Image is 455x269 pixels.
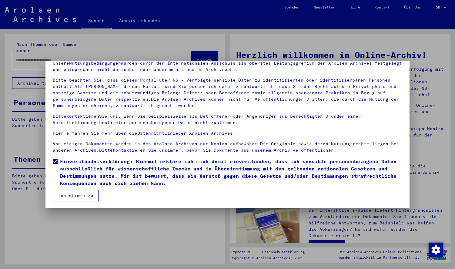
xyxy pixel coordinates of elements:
p: Von einigen Dokumenten werden in den Arolsen Archives nur Kopien aufbewahrt.Die Originale sowie d... [53,141,402,153]
p: Unsere wurden durch den Internationalen Ausschuss als oberstes Leitungsgremium der Arolsen Archiv... [53,60,402,73]
p: Bitte beachten Sie, dass dieses Portal über NS - Verfolgte sensible Daten zu identifizierten oder... [53,77,402,109]
a: Nutzungsbedingungen [69,60,121,66]
p: Hier erfahren Sie mehr über die der Arolsen Archives. [53,130,402,136]
a: kontaktieren Sie uns [113,147,167,153]
a: Datenrichtlinie [137,130,178,136]
a: kontaktieren [66,113,99,119]
img: Zustimmung ändern [429,243,443,257]
span: Einverständniserklärung: Hiermit erkläre ich mich damit einverstanden, dass ich sensible personen... [60,158,402,187]
button: Ich stimme zu [53,190,99,201]
p: Bitte Sie uns, wenn Sie beispielsweise als Betroffener oder Angehöriger aus berechtigten Gründen ... [53,113,402,126]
